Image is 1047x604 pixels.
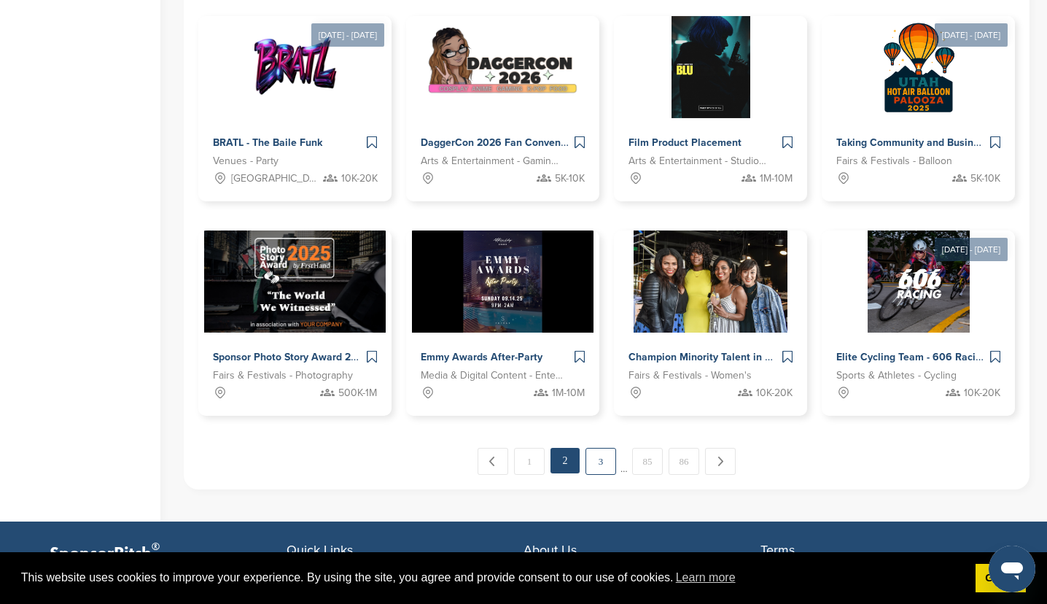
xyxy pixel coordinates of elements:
span: Quick Links [287,542,353,558]
span: Sports & Athletes - Cycling [836,368,957,384]
span: 10K-20K [756,385,793,401]
img: Sponsorpitch & [204,231,386,333]
span: 1M-10M [552,385,585,401]
a: [DATE] - [DATE] Sponsorpitch & Elite Cycling Team - 606 Racing Sports & Athletes - Cycling 10K-20K [822,207,1015,416]
a: Sponsorpitch & Film Product Placement Arts & Entertainment - Studios & Production Co's 1M-10M [614,16,807,201]
span: Venues - Party [213,153,279,169]
a: 3 [585,448,616,475]
span: Fairs & Festivals - Photography [213,368,353,384]
span: 10K-20K [341,171,378,187]
div: [DATE] - [DATE] [935,23,1008,47]
span: DaggerCon 2026 Fan Convention in [GEOGRAPHIC_DATA], [GEOGRAPHIC_DATA] [421,136,808,149]
p: SponsorPitch [50,543,287,565]
span: Arts & Entertainment - Studios & Production Co's [628,153,771,169]
a: 85 [632,448,663,475]
span: 5K-10K [555,171,585,187]
span: Fairs & Festivals - Women's [628,368,752,384]
span: BRATL - The Baile Funk [213,136,322,149]
a: ← Previous [478,448,508,475]
a: learn more about cookies [674,567,738,589]
span: Sponsor Photo Story Award 2025 - Empower the 6th Annual Global Storytelling Competition [213,351,647,363]
span: Arts & Entertainment - Gaming Conventions [421,153,563,169]
span: [GEOGRAPHIC_DATA], [GEOGRAPHIC_DATA] [231,171,319,187]
iframe: Button to launch messaging window [989,546,1035,592]
span: 5K-10K [970,171,1000,187]
img: Sponsorpitch & [868,231,970,333]
span: 10K-20K [964,385,1000,401]
span: About Us [523,542,577,558]
a: 1 [514,448,545,475]
img: Sponsorpitch & [634,231,787,333]
span: 1M-10M [760,171,793,187]
span: 500K-1M [338,385,377,401]
a: Sponsorpitch & DaggerCon 2026 Fan Convention in [GEOGRAPHIC_DATA], [GEOGRAPHIC_DATA] Arts & Enter... [406,16,599,201]
span: Terms [760,542,795,558]
span: This website uses cookies to improve your experience. By using the site, you agree and provide co... [21,567,964,589]
span: ® [152,538,160,556]
div: [DATE] - [DATE] [311,23,384,47]
span: … [620,448,628,474]
div: [DATE] - [DATE] [935,238,1008,261]
span: Fairs & Festivals - Balloon [836,153,952,169]
span: Elite Cycling Team - 606 Racing [836,351,987,363]
a: 86 [669,448,699,475]
a: Sponsorpitch & Emmy Awards After-Party Media & Digital Content - Entertainment 1M-10M [406,231,599,416]
span: Media & Digital Content - Entertainment [421,368,563,384]
a: dismiss cookie message [976,564,1026,593]
span: Emmy Awards After-Party [421,351,542,363]
a: Sponsorpitch & Champion Minority Talent in Retail: [GEOGRAPHIC_DATA], [GEOGRAPHIC_DATA] & [GEOGRA... [614,231,807,416]
img: Sponsorpitch & [672,16,750,118]
img: Sponsorpitch & [244,16,346,118]
img: Sponsorpitch & [412,231,593,333]
a: Sponsorpitch & Sponsor Photo Story Award 2025 - Empower the 6th Annual Global Storytelling Compet... [198,231,392,416]
a: Next → [705,448,736,475]
em: 2 [550,448,580,473]
img: Sponsorpitch & [868,16,970,118]
span: Film Product Placement [628,136,742,149]
img: Sponsorpitch & [427,16,580,118]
